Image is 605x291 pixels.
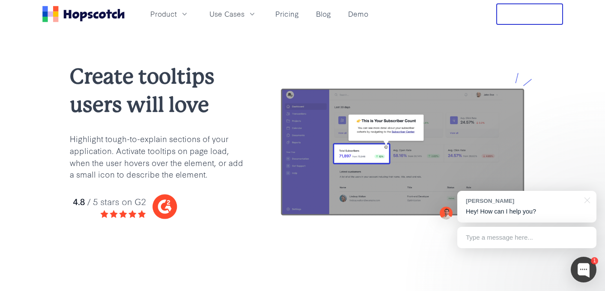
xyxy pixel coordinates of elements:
button: Use Cases [204,7,262,21]
div: 1 [591,257,598,264]
img: hopscotch g2 [70,190,248,223]
span: Use Cases [209,9,244,19]
span: Product [150,9,177,19]
h1: Create tooltips users will love [70,62,248,119]
p: Hey! How can I help you? [466,207,588,216]
a: Demo [345,7,372,21]
div: [PERSON_NAME] [466,197,579,205]
div: Type a message here... [457,227,596,248]
a: Blog [313,7,334,21]
img: tooltips for your application [275,73,536,223]
a: Home [42,6,125,22]
img: Mark Spera [440,207,453,220]
p: Highlight tough-to-explain sections of your application. Activate tooltips on page load, when the... [70,133,248,181]
a: Pricing [272,7,302,21]
button: Product [145,7,194,21]
button: Free Trial [496,3,563,25]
